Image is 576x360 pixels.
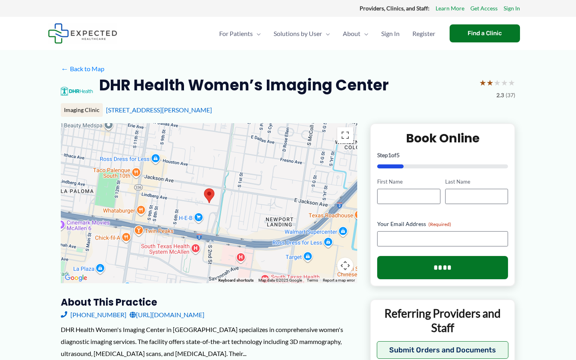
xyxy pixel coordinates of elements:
[360,5,430,12] strong: Providers, Clinics, and Staff:
[436,3,464,14] a: Learn More
[218,278,254,283] button: Keyboard shortcuts
[377,341,508,359] button: Submit Orders and Documents
[479,75,486,90] span: ★
[343,20,360,48] span: About
[63,273,89,283] img: Google
[412,20,435,48] span: Register
[377,152,508,158] p: Step of
[506,90,515,100] span: (37)
[106,106,212,114] a: [STREET_ADDRESS][PERSON_NAME]
[428,221,451,227] span: (Required)
[377,130,508,146] h2: Book Online
[130,309,204,321] a: [URL][DOMAIN_NAME]
[323,278,355,282] a: Report a map error
[377,178,440,186] label: First Name
[494,75,501,90] span: ★
[470,3,498,14] a: Get Access
[388,152,391,158] span: 1
[99,75,389,95] h2: DHR Health Women’s Imaging Center
[274,20,322,48] span: Solutions by User
[61,65,68,72] span: ←
[377,220,508,228] label: Your Email Address
[360,20,368,48] span: Menu Toggle
[61,296,357,308] h3: About this practice
[396,152,400,158] span: 5
[322,20,330,48] span: Menu Toggle
[337,258,353,274] button: Map camera controls
[258,278,302,282] span: Map data ©2025 Google
[48,23,117,44] img: Expected Healthcare Logo - side, dark font, small
[307,278,318,282] a: Terms (opens in new tab)
[375,20,406,48] a: Sign In
[406,20,442,48] a: Register
[501,75,508,90] span: ★
[445,178,508,186] label: Last Name
[486,75,494,90] span: ★
[377,306,508,335] p: Referring Providers and Staff
[61,63,104,75] a: ←Back to Map
[267,20,336,48] a: Solutions by UserMenu Toggle
[508,75,515,90] span: ★
[337,127,353,143] button: Toggle fullscreen view
[450,24,520,42] a: Find a Clinic
[381,20,400,48] span: Sign In
[61,324,357,359] div: DHR Health Women's Imaging Center in [GEOGRAPHIC_DATA] specializes in comprehensive women's diagn...
[61,309,126,321] a: [PHONE_NUMBER]
[336,20,375,48] a: AboutMenu Toggle
[219,20,253,48] span: For Patients
[253,20,261,48] span: Menu Toggle
[504,3,520,14] a: Sign In
[496,90,504,100] span: 2.3
[61,103,103,117] div: Imaging Clinic
[213,20,442,48] nav: Primary Site Navigation
[213,20,267,48] a: For PatientsMenu Toggle
[63,273,89,283] a: Open this area in Google Maps (opens a new window)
